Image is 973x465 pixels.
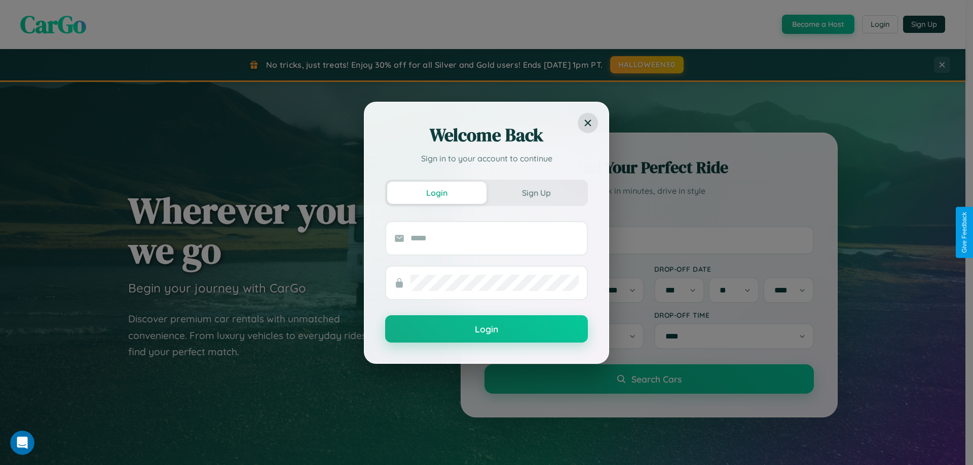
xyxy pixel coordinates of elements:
[385,123,588,147] h2: Welcome Back
[486,182,586,204] button: Sign Up
[961,212,968,253] div: Give Feedback
[387,182,486,204] button: Login
[385,315,588,343] button: Login
[385,152,588,164] p: Sign in to your account to continue
[10,431,34,455] iframe: Intercom live chat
